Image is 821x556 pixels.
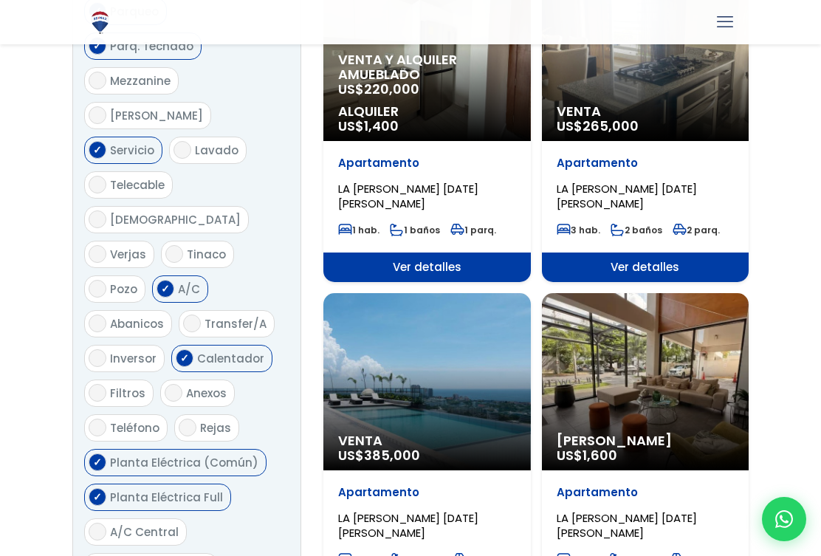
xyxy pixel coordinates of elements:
[165,384,182,402] input: Anexos
[110,490,223,505] span: Planta Eléctrica Full
[450,224,496,236] span: 1 parq.
[557,224,600,236] span: 3 hab.
[200,420,231,436] span: Rejas
[110,420,159,436] span: Teléfono
[110,385,145,401] span: Filtros
[205,316,267,332] span: Transfer/A
[323,253,531,282] span: Ver detalles
[338,485,516,500] p: Apartamento
[176,349,193,367] input: Calentador
[338,80,419,98] span: US$
[557,117,639,135] span: US$
[110,455,258,470] span: Planta Eléctrica (Común)
[338,224,379,236] span: 1 hab.
[89,453,106,471] input: Planta Eléctrica (Común)
[110,247,146,262] span: Verjas
[110,143,154,158] span: Servicio
[542,253,749,282] span: Ver detalles
[557,446,617,464] span: US$
[110,524,179,540] span: A/C Central
[110,212,241,227] span: [DEMOGRAPHIC_DATA]
[583,446,617,464] span: 1,600
[110,177,165,193] span: Telecable
[165,245,183,263] input: Tinaco
[390,224,440,236] span: 1 baños
[673,224,720,236] span: 2 parq.
[178,281,200,297] span: A/C
[110,38,193,54] span: Parq. Techado
[557,181,697,211] span: LA [PERSON_NAME] [DATE][PERSON_NAME]
[157,280,174,298] input: A/C
[89,280,106,298] input: Pozo
[364,446,420,464] span: 385,000
[89,141,106,159] input: Servicio
[89,245,106,263] input: Verjas
[89,488,106,506] input: Planta Eléctrica Full
[338,52,516,82] span: Venta y alquiler amueblado
[89,419,106,436] input: Teléfono
[195,143,238,158] span: Lavado
[557,510,697,540] span: LA [PERSON_NAME] [DATE][PERSON_NAME]
[557,433,735,448] span: [PERSON_NAME]
[186,385,227,401] span: Anexos
[110,108,203,123] span: [PERSON_NAME]
[87,10,113,35] img: Logo de REMAX
[338,510,478,540] span: LA [PERSON_NAME] [DATE][PERSON_NAME]
[174,141,191,159] input: Lavado
[338,156,516,171] p: Apartamento
[89,349,106,367] input: Inversor
[89,106,106,124] input: [PERSON_NAME]
[179,419,196,436] input: Rejas
[187,247,226,262] span: Tinaco
[89,384,106,402] input: Filtros
[338,433,516,448] span: Venta
[89,72,106,89] input: Mezzanine
[557,485,735,500] p: Apartamento
[712,10,738,35] a: mobile menu
[557,104,735,119] span: Venta
[110,316,164,332] span: Abanicos
[364,80,419,98] span: 220,000
[583,117,639,135] span: 265,000
[364,117,399,135] span: 1,400
[197,351,264,366] span: Calentador
[611,224,662,236] span: 2 baños
[110,281,137,297] span: Pozo
[557,156,735,171] p: Apartamento
[338,446,420,464] span: US$
[338,181,478,211] span: LA [PERSON_NAME] [DATE][PERSON_NAME]
[183,315,201,332] input: Transfer/A
[338,104,516,119] span: Alquiler
[89,176,106,193] input: Telecable
[110,351,157,366] span: Inversor
[89,523,106,540] input: A/C Central
[110,73,171,89] span: Mezzanine
[89,210,106,228] input: [DEMOGRAPHIC_DATA]
[89,37,106,55] input: Parq. Techado
[338,117,399,135] span: US$
[89,315,106,332] input: Abanicos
